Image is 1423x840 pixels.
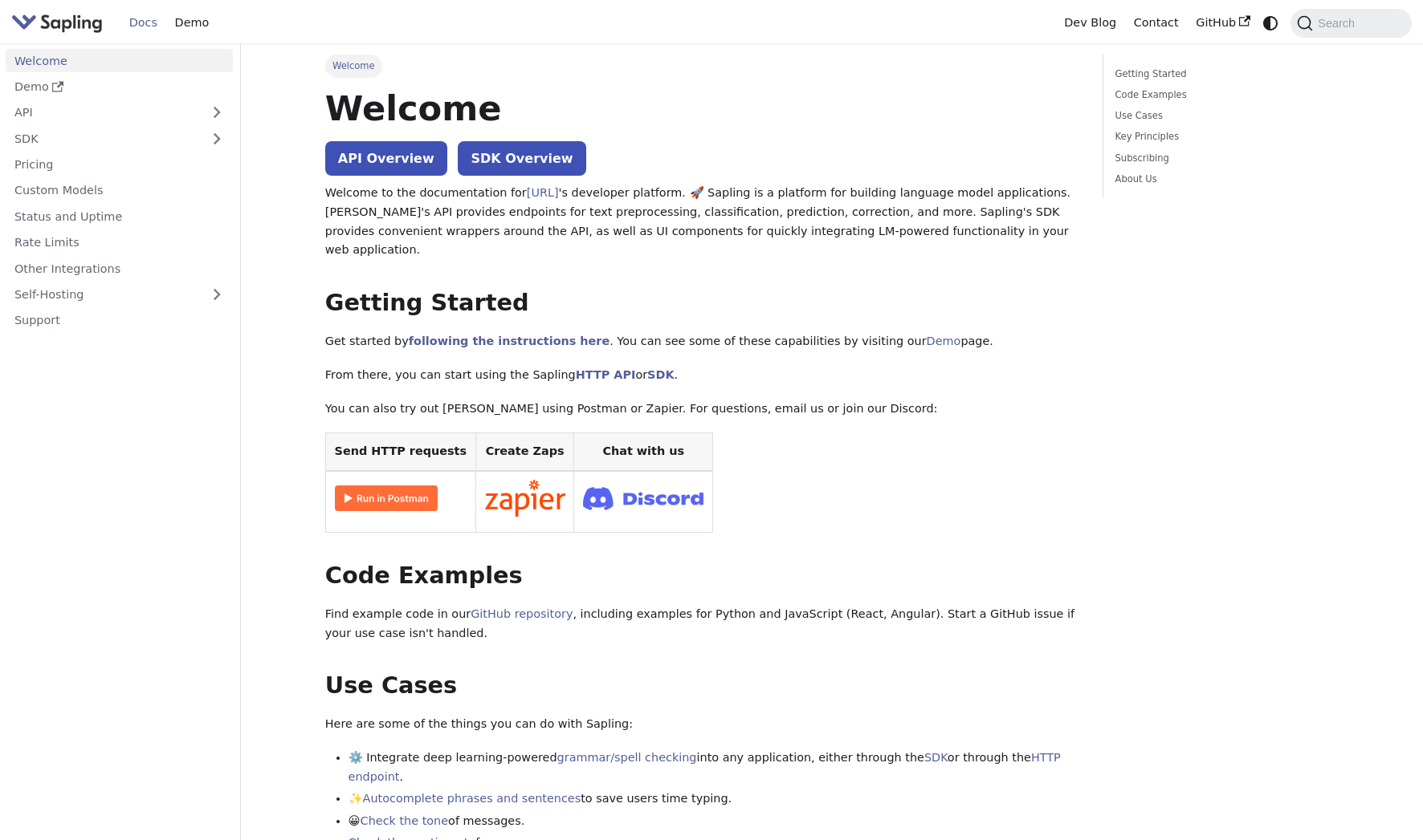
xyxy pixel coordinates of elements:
[11,11,103,34] img: Sapling.ai
[325,366,1080,385] p: From there, you can start using the Sapling or .
[349,789,1080,809] li: ✨ to save users time typing.
[574,433,713,471] th: Chat with us
[6,205,233,228] a: Status and Uptime
[325,433,475,471] th: Send HTTP requests
[1055,10,1124,35] a: Dev Blog
[927,335,961,347] a: Demo
[6,231,233,254] a: Rate Limits
[1313,17,1364,30] span: Search
[1125,10,1188,35] a: Contact
[6,127,201,150] a: SDK
[557,751,697,764] a: grammar/spell checking
[325,715,1080,734] p: Here are some of the things you can do with Sapling:
[349,812,1080,831] li: 😀 of messages.
[349,751,1061,783] a: HTTP endpoint
[325,141,447,176] a: API Overview
[471,607,573,620] a: GitHub repository
[458,141,585,176] a: SDK Overview
[6,101,201,124] a: API
[647,368,674,381] a: SDK
[325,55,1080,77] nav: Breadcrumbs
[1115,67,1333,82] a: Getting Started
[1115,151,1333,166] a: Subscribing
[166,10,218,35] a: Demo
[1115,172,1333,187] a: About Us
[325,605,1080,643] p: Find example code in our , including examples for Python and JavaScript (React, Angular). Start a...
[1115,87,1333,103] a: Code Examples
[325,332,1080,351] p: Get started by . You can see some of these capabilities by visiting our page.
[527,186,559,199] a: [URL]
[6,49,233,72] a: Welcome
[475,433,574,471] th: Create Zaps
[6,179,233,202] a: Custom Models
[6,153,233,177] a: Pricing
[325,55,382,77] span: Welcome
[1259,11,1282,34] button: Switch between dark and light mode (currently system mode)
[325,562,1080,590] h2: Code Examples
[120,10,166,35] a: Docs
[325,672,1080,700] h2: Use Cases
[363,792,581,805] a: Autocomplete phrases and sentences
[1115,129,1333,144] a: Key Principles
[349,749,1080,787] li: ⚙️ Integrate deep learning-powered into any application, either through the or through the .
[583,482,703,515] img: Join Discord
[485,480,565,517] img: Connect in Zapier
[201,101,233,124] button: Expand sidebar category 'API'
[1290,9,1411,38] button: Search (Command+K)
[335,485,438,511] img: Run in Postman
[361,814,448,827] a: Check the tone
[924,751,948,764] a: SDK
[576,368,636,381] a: HTTP API
[6,283,233,306] a: Self-Hosting
[6,75,233,99] a: Demo
[6,309,233,332] a: Support
[201,127,233,150] button: Expand sidebar category 'SDK'
[325,289,1080,318] h2: Getting Started
[325,87,1080,130] h1: Welcome
[1187,10,1258,35] a: GitHub
[325,184,1080,260] p: Welcome to the documentation for 's developer platform. 🚀 Sapling is a platform for building lang...
[6,257,233,280] a: Other Integrations
[11,11,108,34] a: Sapling.aiSapling.ai
[325,400,1080,419] p: You can also try out [PERSON_NAME] using Postman or Zapier. For questions, email us or join our D...
[409,335,610,347] a: following the instructions here
[1115,108,1333,124] a: Use Cases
